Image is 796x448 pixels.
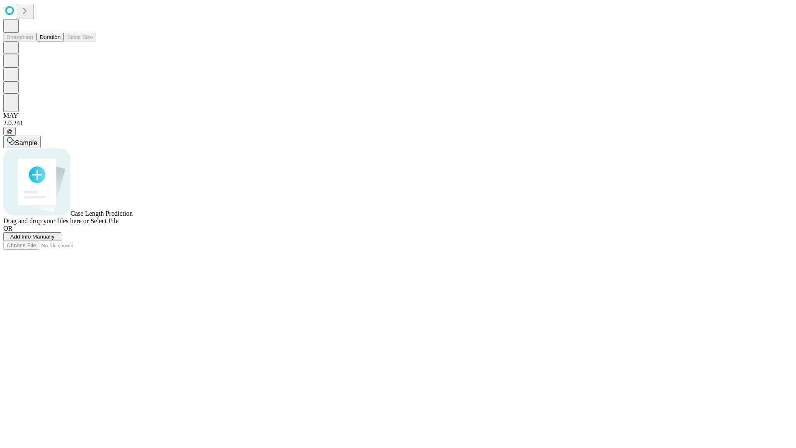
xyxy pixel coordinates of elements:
[3,112,793,119] div: MAY
[10,234,55,240] span: Add Info Manually
[90,217,119,224] span: Select File
[7,128,12,134] span: @
[3,119,793,127] div: 2.0.241
[70,210,133,217] span: Case Length Prediction
[15,139,37,146] span: Sample
[3,225,12,232] span: OR
[3,232,61,241] button: Add Info Manually
[64,33,96,41] button: Block Size
[3,127,16,136] button: @
[3,136,41,148] button: Sample
[3,217,89,224] span: Drag and drop your files here or
[3,33,36,41] button: Smoothing
[36,33,64,41] button: Duration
